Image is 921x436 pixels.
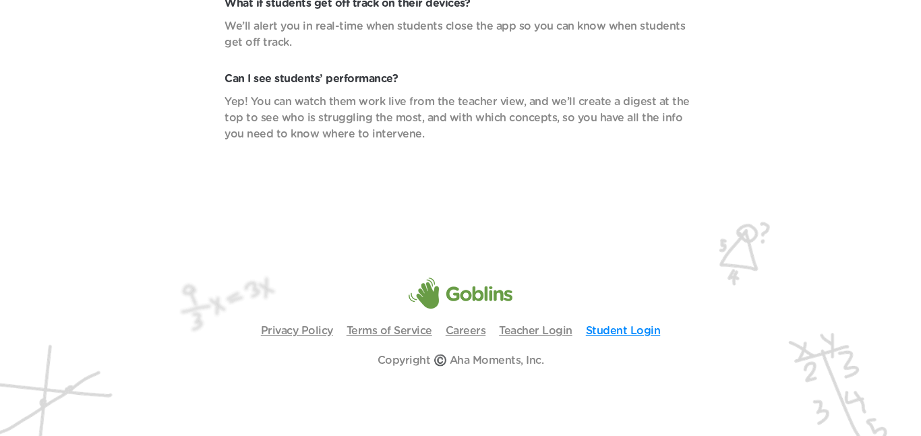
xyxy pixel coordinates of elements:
[225,71,696,87] p: Can I see students’ performance?
[261,325,333,336] a: Privacy Policy
[446,325,486,336] a: Careers
[499,325,572,336] a: Teacher Login
[586,325,661,336] a: Student Login
[347,325,432,336] a: Terms of Service
[378,352,544,369] p: Copyright ©️ Aha Moments, Inc.
[225,94,696,142] p: Yep! You can watch them work live from the teacher view, and we’ll create a digest at the top to ...
[225,18,696,51] p: We’ll alert you in real-time when students close the app so you can know when students get off tr...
